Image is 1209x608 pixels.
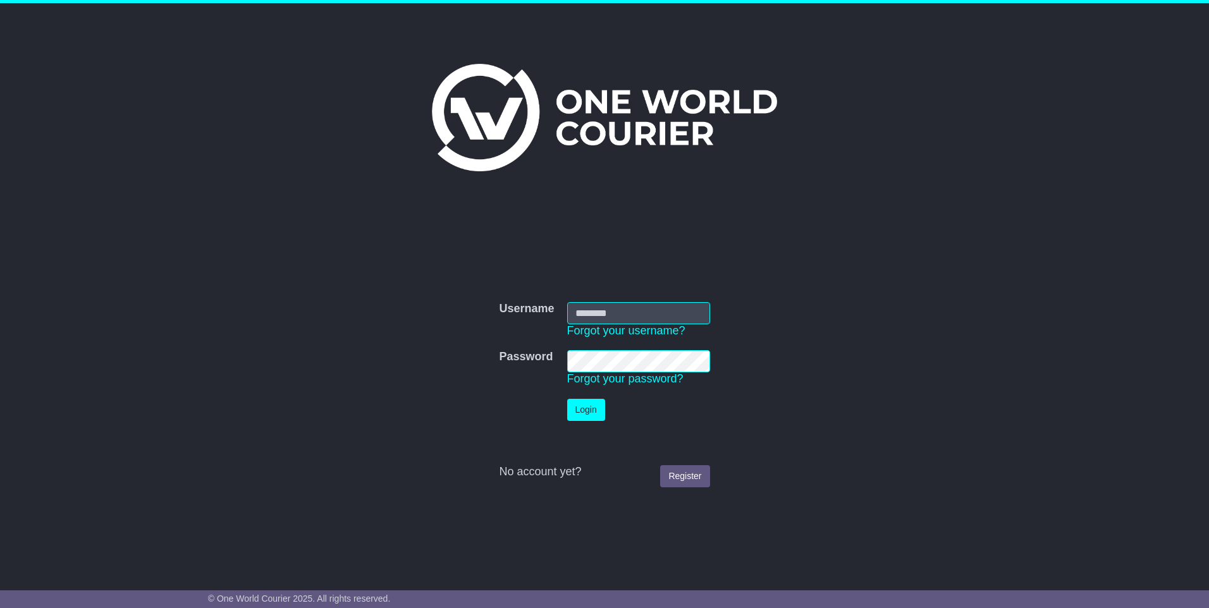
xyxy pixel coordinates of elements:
a: Forgot your password? [567,372,684,385]
a: Forgot your username? [567,324,685,337]
label: Password [499,350,553,364]
img: One World [432,64,777,171]
button: Login [567,399,605,421]
label: Username [499,302,554,316]
a: Register [660,465,709,487]
div: No account yet? [499,465,709,479]
span: © One World Courier 2025. All rights reserved. [208,593,391,604]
